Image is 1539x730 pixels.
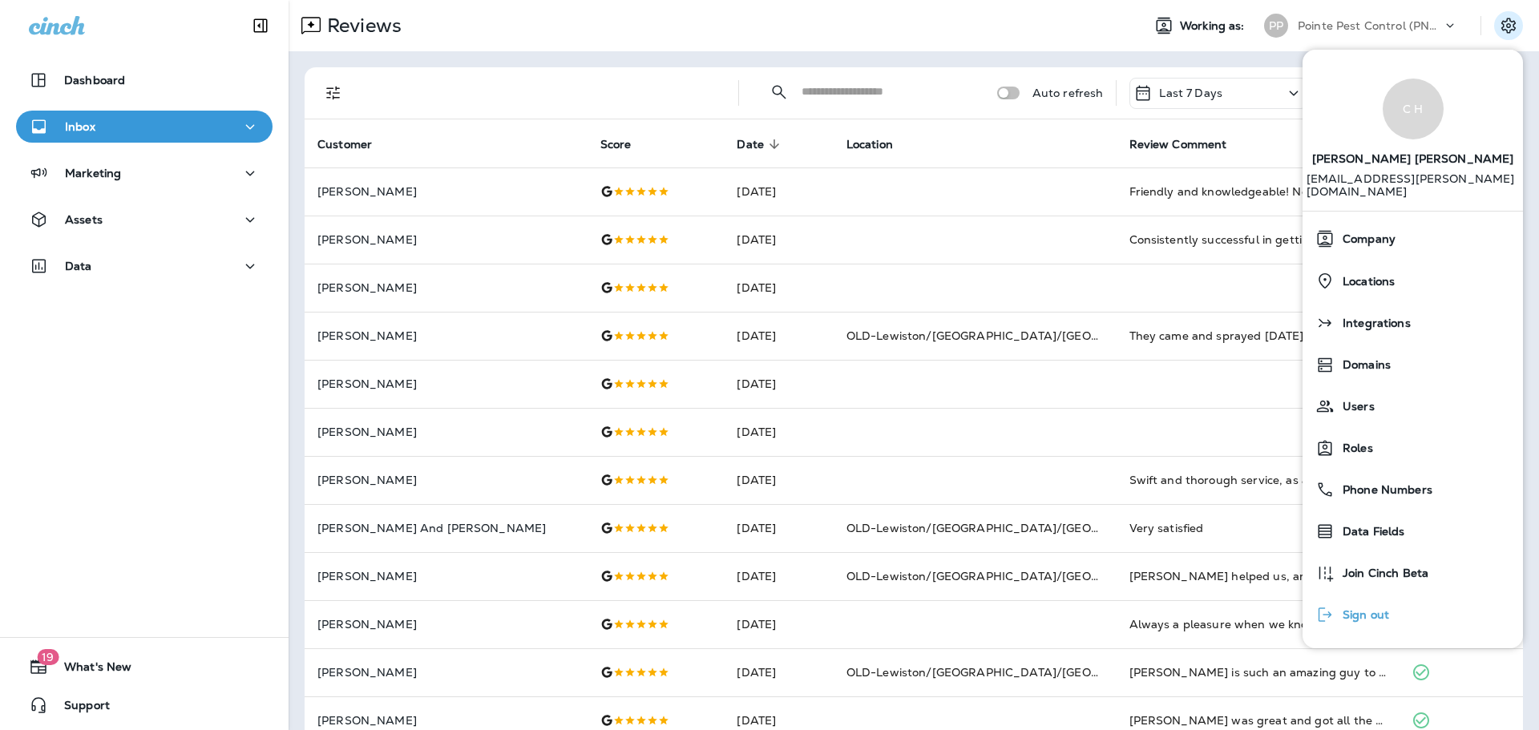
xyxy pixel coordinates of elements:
[317,570,575,583] p: [PERSON_NAME]
[1264,14,1288,38] div: PP
[1335,567,1428,580] span: Join Cinch Beta
[1180,19,1248,33] span: Working as:
[317,281,575,294] p: [PERSON_NAME]
[317,618,575,631] p: [PERSON_NAME]
[16,111,273,143] button: Inbox
[1303,260,1523,302] button: Locations
[317,138,372,151] span: Customer
[724,264,833,312] td: [DATE]
[1335,358,1391,372] span: Domains
[1335,232,1396,246] span: Company
[1303,469,1523,510] button: Phone Numbers
[16,651,273,683] button: 19What's New
[1129,712,1387,728] div: Samuel was great and got all the spider webs around my house. Great job. Thank you!
[48,660,131,680] span: What's New
[1129,328,1387,344] div: They came and sprayed today and As always, they are very professional and courteous.
[1309,307,1517,339] a: Integrations
[65,120,95,133] p: Inbox
[16,250,273,282] button: Data
[1298,19,1442,32] p: Pointe Pest Control (PNW)
[1307,172,1520,211] p: [EMAIL_ADDRESS][PERSON_NAME][DOMAIN_NAME]
[16,689,273,721] button: Support
[1312,139,1514,172] span: [PERSON_NAME] [PERSON_NAME]
[317,329,575,342] p: [PERSON_NAME]
[724,167,833,216] td: [DATE]
[1494,11,1523,40] button: Settings
[1129,664,1387,680] div: Lance is such an amazing guy to have working for Pointe. He is very thorough with his work and ex...
[724,216,833,264] td: [DATE]
[317,233,575,246] p: [PERSON_NAME]
[317,666,575,679] p: [PERSON_NAME]
[724,360,833,408] td: [DATE]
[65,260,92,272] p: Data
[238,10,283,42] button: Collapse Sidebar
[1303,218,1523,260] button: Company
[1129,184,1387,200] div: Friendly and knowledgeable! No problem at all!!
[1335,608,1389,622] span: Sign out
[1129,232,1387,248] div: Consistently successful in getting rid of pests.
[16,157,273,189] button: Marketing
[65,213,103,226] p: Assets
[1303,552,1523,594] button: Join Cinch Beta
[1335,275,1395,288] span: Locations
[317,77,349,109] button: Filters
[64,74,125,87] p: Dashboard
[846,665,1271,680] span: OLD-Lewiston/[GEOGRAPHIC_DATA]/[GEOGRAPHIC_DATA]/Pullman #208
[1309,264,1517,297] a: Locations
[1303,302,1523,344] button: Integrations
[1129,138,1227,151] span: Review Comment
[1335,317,1411,330] span: Integrations
[724,552,833,600] td: [DATE]
[317,522,575,534] p: [PERSON_NAME] And [PERSON_NAME]
[1383,79,1444,139] div: C H
[1303,344,1523,385] button: Domains
[1129,616,1387,632] div: Always a pleasure when we know it’s Alan doing our service.
[317,425,575,438] p: [PERSON_NAME]
[1309,390,1517,422] a: Users
[317,137,393,151] span: Customer
[317,377,575,390] p: [PERSON_NAME]
[1303,427,1523,469] button: Roles
[1309,349,1517,381] a: Domains
[1129,472,1387,488] div: Swift and thorough service, as always!
[724,408,833,456] td: [DATE]
[321,14,402,38] p: Reviews
[724,312,833,360] td: [DATE]
[737,138,764,151] span: Date
[846,521,1271,535] span: OLD-Lewiston/[GEOGRAPHIC_DATA]/[GEOGRAPHIC_DATA]/Pullman #208
[846,569,1271,583] span: OLD-Lewiston/[GEOGRAPHIC_DATA]/[GEOGRAPHIC_DATA]/Pullman #208
[724,600,833,648] td: [DATE]
[737,137,785,151] span: Date
[1303,594,1523,635] button: Sign out
[1309,432,1517,464] a: Roles
[1303,510,1523,552] button: Data Fields
[16,204,273,236] button: Assets
[317,714,575,727] p: [PERSON_NAME]
[846,329,1271,343] span: OLD-Lewiston/[GEOGRAPHIC_DATA]/[GEOGRAPHIC_DATA]/Pullman #208
[846,138,893,151] span: Location
[1335,483,1432,497] span: Phone Numbers
[724,456,833,504] td: [DATE]
[37,649,59,665] span: 19
[1309,515,1517,547] a: Data Fields
[763,76,795,108] button: Collapse Search
[1129,137,1248,151] span: Review Comment
[65,167,121,179] p: Marketing
[724,504,833,552] td: [DATE]
[1129,568,1387,584] div: Austin helped us, and was great. Very quick getting to all my traps and spraying for spiders all ...
[1335,400,1375,413] span: Users
[600,137,652,151] span: Score
[1335,525,1405,538] span: Data Fields
[846,137,914,151] span: Location
[600,138,632,151] span: Score
[48,699,110,718] span: Support
[317,185,575,198] p: [PERSON_NAME]
[1309,223,1517,255] a: Company
[724,648,833,696] td: [DATE]
[317,474,575,486] p: [PERSON_NAME]
[1335,442,1373,455] span: Roles
[1303,385,1523,427] button: Users
[1303,63,1523,211] a: C H[PERSON_NAME] [PERSON_NAME] [EMAIL_ADDRESS][PERSON_NAME][DOMAIN_NAME]
[1129,520,1387,536] div: Very satisfied
[1309,474,1517,506] a: Phone Numbers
